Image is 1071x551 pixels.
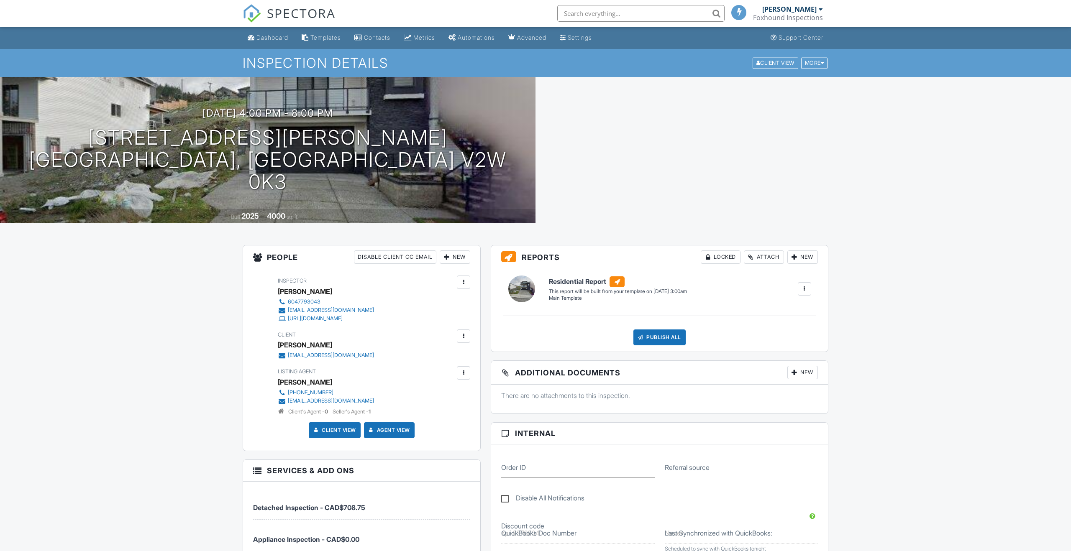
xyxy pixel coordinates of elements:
span: Appliance Inspection - CAD$0.00 [253,535,359,543]
h3: Additional Documents [491,361,828,385]
div: [EMAIL_ADDRESS][DOMAIN_NAME] [288,307,374,314]
h3: People [243,245,480,269]
div: [PERSON_NAME] [762,5,817,13]
a: Client View [312,426,356,434]
div: [URL][DOMAIN_NAME] [288,315,343,322]
span: sq. ft. [287,214,298,220]
img: The Best Home Inspection Software - Spectora [243,4,261,23]
div: 6047793043 [288,298,320,305]
label: Referral source [665,463,710,472]
label: QuickBooks Doc Number [501,528,576,538]
li: Service: Detached Inspection [253,488,470,519]
div: Publish All [633,329,686,345]
div: Automations [458,34,495,41]
div: 2025 [241,212,259,220]
a: Dashboard [244,30,292,46]
h6: Residential Report [549,276,687,287]
div: [EMAIL_ADDRESS][DOMAIN_NAME] [288,352,374,359]
a: Metrics [400,30,438,46]
div: Locked [701,250,740,264]
h3: [DATE] 4:00 pm - 8:00 pm [202,107,333,119]
div: Support Center [779,34,823,41]
a: Automations (Basic) [445,30,498,46]
span: Built [231,214,240,220]
a: [URL][DOMAIN_NAME] [278,314,374,323]
div: Foxhound Inspections [753,13,823,22]
span: Client's Agent - [288,408,329,415]
div: Settings [568,34,592,41]
label: Disable All Notifications [501,494,584,505]
span: Client [278,332,296,338]
div: [PHONE_NUMBER] [288,389,333,396]
a: SPECTORA [243,11,336,29]
div: [PERSON_NAME] [278,339,332,351]
span: SPECTORA [267,4,336,22]
input: Search everything... [557,5,725,22]
a: Client View [752,59,800,66]
a: [PHONE_NUMBER] [278,388,374,397]
div: Client View [753,57,798,69]
a: Support Center [767,30,827,46]
span: Inspector [278,278,307,284]
div: Dashboard [256,34,288,41]
h1: Inspection Details [243,56,828,70]
div: 4000 [267,212,285,220]
a: Advanced [505,30,550,46]
li: Service: Appliance Inspection [253,520,470,551]
p: There are no attachments to this inspection. [501,391,818,400]
div: Advanced [517,34,546,41]
a: Settings [556,30,595,46]
a: [EMAIL_ADDRESS][DOMAIN_NAME] [278,351,374,360]
a: [PERSON_NAME] [278,376,332,388]
div: Main Template [549,295,687,302]
div: More [801,57,828,69]
strong: 1 [369,408,371,415]
h3: Reports [491,245,828,269]
div: Attach [744,250,784,264]
a: 6047793043 [278,298,374,306]
h3: Services & Add ons [243,460,480,482]
a: [EMAIL_ADDRESS][DOMAIN_NAME] [278,397,374,405]
span: Listing Agent [278,368,316,375]
a: Templates [298,30,344,46]
h1: [STREET_ADDRESS][PERSON_NAME] [GEOGRAPHIC_DATA], [GEOGRAPHIC_DATA] V2W 0K3 [13,127,522,193]
span: Seller's Agent - [333,408,371,415]
div: Templates [310,34,341,41]
a: [EMAIL_ADDRESS][DOMAIN_NAME] [278,306,374,314]
label: Order ID [501,463,526,472]
span: Detached Inspection - CAD$708.75 [253,503,365,512]
div: This report will be built from your template on [DATE] 3:00am [549,288,687,295]
strong: 0 [325,408,328,415]
div: Contacts [364,34,390,41]
div: Metrics [413,34,435,41]
div: [EMAIL_ADDRESS][DOMAIN_NAME] [288,398,374,404]
div: New [440,250,470,264]
a: Contacts [351,30,394,46]
label: Discount code [501,521,544,531]
div: [PERSON_NAME] [278,285,332,298]
div: Disable Client CC Email [354,250,436,264]
h3: Internal [491,423,828,444]
label: Last Synchronized with QuickBooks: [665,528,772,538]
div: New [787,250,818,264]
a: Agent View [367,426,410,434]
div: New [787,366,818,379]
